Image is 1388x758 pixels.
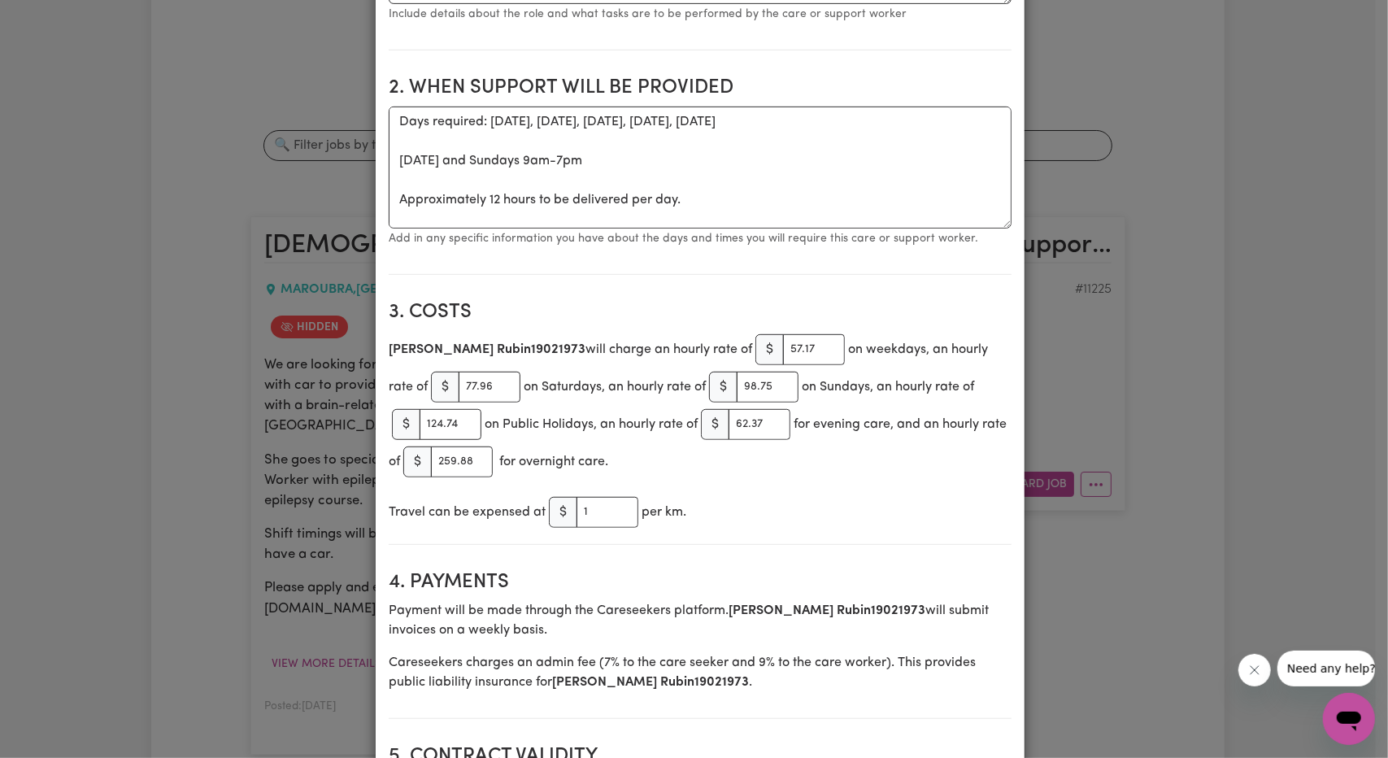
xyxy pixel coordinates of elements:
iframe: Close message [1238,654,1271,686]
b: [PERSON_NAME] Rubin19021973 [552,676,749,689]
b: [PERSON_NAME] Rubin19021973 [389,343,585,356]
p: Careseekers charges an admin fee ( 7 % to the care seeker and 9% to the care worker). This provid... [389,653,1012,692]
div: will charge an hourly rate of on weekdays, an hourly rate of on Saturdays, an hourly rate of on S... [389,331,1012,481]
div: Travel can be expensed at per km. [389,494,1012,531]
b: [PERSON_NAME] Rubin19021973 [729,604,925,617]
h2: 2. When support will be provided [389,76,1012,100]
small: Include details about the role and what tasks are to be performed by the care or support worker [389,8,907,20]
span: $ [755,334,784,365]
small: Add in any specific information you have about the days and times you will require this care or s... [389,233,978,245]
textarea: Days required: [DATE], [DATE], [DATE], [DATE], [DATE] [DATE] and Sundays 9am-7pm Approximately 12... [389,107,1012,229]
iframe: Button to launch messaging window [1323,693,1375,745]
h2: 3. Costs [389,301,1012,325]
span: $ [549,497,577,528]
span: $ [403,447,432,477]
span: $ [392,409,420,440]
span: Need any help? [10,11,98,24]
p: Payment will be made through the Careseekers platform. will submit invoices on a weekly basis. [389,601,1012,640]
span: $ [709,372,738,403]
span: $ [431,372,459,403]
span: $ [701,409,729,440]
iframe: Message from company [1277,651,1375,686]
h2: 4. Payments [389,571,1012,595]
